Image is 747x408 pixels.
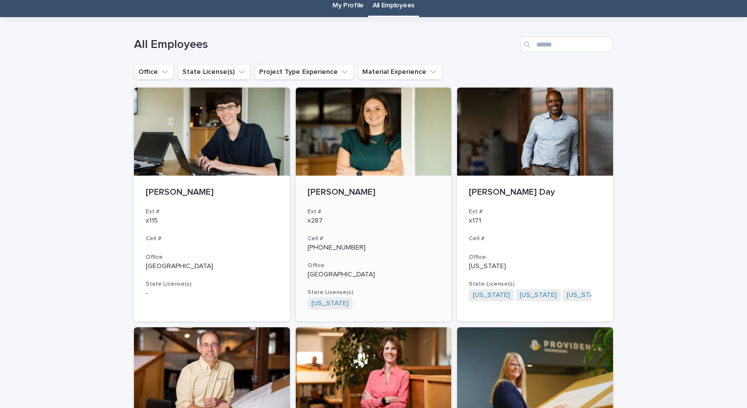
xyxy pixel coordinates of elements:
a: [PERSON_NAME]Ext #x287Cell #[PHONE_NUMBER]Office[GEOGRAPHIC_DATA]State License(s)[US_STATE] [296,88,452,321]
a: [US_STATE] [567,291,604,299]
p: [US_STATE] [469,262,601,271]
h3: State License(s) [469,280,601,288]
h1: All Employees [134,38,516,52]
a: x171 [469,217,481,224]
p: [PERSON_NAME] Day [469,187,601,198]
a: [PERSON_NAME] DayExt #x171Cell #Office[US_STATE]State License(s)[US_STATE] [US_STATE] [US_STATE] [457,88,613,321]
h3: Office [469,253,601,261]
p: [GEOGRAPHIC_DATA] [308,271,440,279]
h3: Ext # [308,208,440,216]
h3: State License(s) [308,289,440,296]
p: [PERSON_NAME] [308,187,440,198]
h3: State License(s) [146,280,278,288]
p: - [146,289,278,297]
h3: Office [308,262,440,270]
a: [US_STATE] [520,291,557,299]
h3: Cell # [469,235,601,243]
h3: Cell # [146,235,278,243]
button: State License(s) [178,64,251,80]
h3: Ext # [469,208,601,216]
a: [US_STATE] [473,291,510,299]
input: Search [520,37,613,52]
p: [PERSON_NAME] [146,187,278,198]
h3: Office [146,253,278,261]
a: [PERSON_NAME]Ext #x115Cell #Office[GEOGRAPHIC_DATA]State License(s)- [134,88,290,321]
button: Project Type Experience [255,64,354,80]
a: x287 [308,217,323,224]
h3: Cell # [308,235,440,243]
a: [PHONE_NUMBER] [308,244,366,251]
p: [GEOGRAPHIC_DATA] [146,262,278,271]
button: Material Experience [358,64,442,80]
button: Office [134,64,174,80]
a: [US_STATE] [311,299,349,308]
a: x115 [146,217,158,224]
h3: Ext # [146,208,278,216]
